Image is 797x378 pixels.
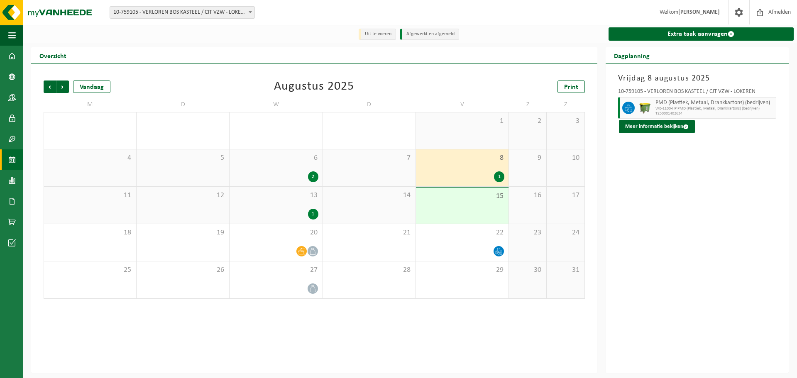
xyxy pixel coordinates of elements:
[678,9,720,15] strong: [PERSON_NAME]
[513,266,542,275] span: 30
[551,266,580,275] span: 31
[564,84,578,90] span: Print
[56,80,69,93] span: Volgende
[48,154,132,163] span: 4
[619,120,695,133] button: Meer informatie bekijken
[551,191,580,200] span: 17
[234,191,318,200] span: 13
[308,209,318,219] div: 1
[420,228,504,237] span: 22
[618,72,776,85] h3: Vrijdag 8 augustus 2025
[141,266,225,275] span: 26
[31,47,75,63] h2: Overzicht
[110,7,254,18] span: 10-759105 - VERLOREN BOS KASTEEL / CJT VZW - LOKEREN
[48,266,132,275] span: 25
[234,266,318,275] span: 27
[655,100,774,106] span: PMD (Plastiek, Metaal, Drankkartons) (bedrijven)
[609,27,794,41] a: Extra taak aanvragen
[557,80,585,93] a: Print
[513,117,542,126] span: 2
[420,154,504,163] span: 8
[494,171,504,182] div: 1
[420,192,504,201] span: 15
[618,89,776,97] div: 10-759105 - VERLOREN BOS KASTEEL / CJT VZW - LOKEREN
[551,154,580,163] span: 10
[513,191,542,200] span: 16
[509,97,547,112] td: Z
[551,228,580,237] span: 24
[110,6,255,19] span: 10-759105 - VERLOREN BOS KASTEEL / CJT VZW - LOKEREN
[48,228,132,237] span: 18
[274,80,354,93] div: Augustus 2025
[639,102,651,114] img: WB-1100-HPE-GN-50
[416,97,509,112] td: V
[513,154,542,163] span: 9
[420,266,504,275] span: 29
[73,80,110,93] div: Vandaag
[655,111,774,116] span: T250001402634
[141,228,225,237] span: 19
[547,97,584,112] td: Z
[400,29,459,40] li: Afgewerkt en afgemeld
[359,29,396,40] li: Uit te voeren
[327,266,411,275] span: 28
[44,97,137,112] td: M
[44,80,56,93] span: Vorige
[327,191,411,200] span: 14
[234,154,318,163] span: 6
[141,154,225,163] span: 5
[606,47,658,63] h2: Dagplanning
[327,228,411,237] span: 21
[308,171,318,182] div: 2
[234,228,318,237] span: 20
[655,106,774,111] span: WB-1100-HP PMD (Plastiek, Metaal, Drankkartons) (bedrijven)
[513,228,542,237] span: 23
[141,191,225,200] span: 12
[137,97,230,112] td: D
[323,97,416,112] td: D
[551,117,580,126] span: 3
[48,191,132,200] span: 11
[230,97,323,112] td: W
[420,117,504,126] span: 1
[327,154,411,163] span: 7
